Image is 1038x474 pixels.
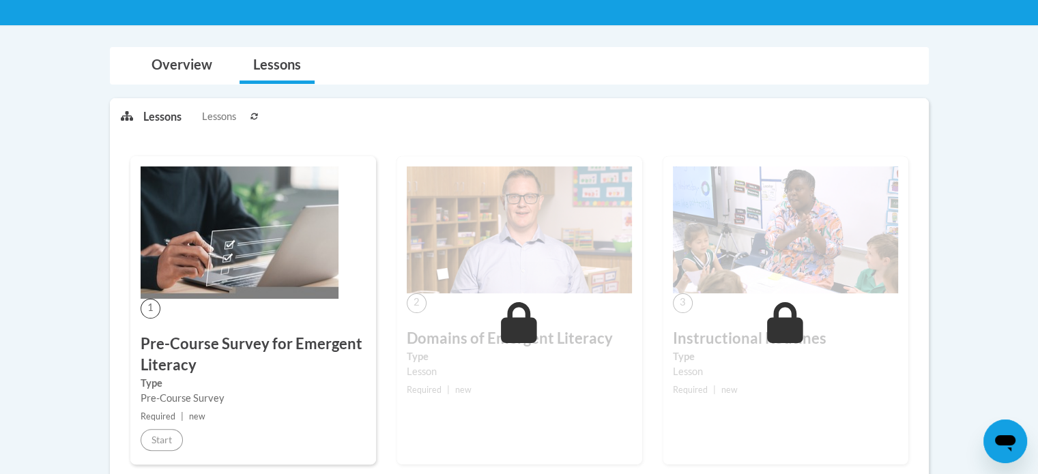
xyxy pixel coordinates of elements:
[407,364,632,379] div: Lesson
[673,349,898,364] label: Type
[673,328,898,349] h3: Instructional Routines
[202,109,236,124] span: Lessons
[713,385,716,395] span: |
[407,328,632,349] h3: Domains of Emergent Literacy
[141,391,366,406] div: Pre-Course Survey
[673,364,898,379] div: Lesson
[141,411,175,421] span: Required
[141,429,183,451] button: Start
[983,419,1027,463] iframe: Button to launch messaging window
[447,385,450,395] span: |
[455,385,472,395] span: new
[407,349,632,364] label: Type
[407,166,632,293] img: Course Image
[240,48,315,84] a: Lessons
[673,293,693,313] span: 3
[721,385,738,395] span: new
[141,376,366,391] label: Type
[141,166,338,299] img: Course Image
[407,385,442,395] span: Required
[141,299,160,319] span: 1
[407,293,427,313] span: 2
[673,385,708,395] span: Required
[673,166,898,293] img: Course Image
[138,48,226,84] a: Overview
[143,109,182,124] p: Lessons
[181,411,184,421] span: |
[141,334,366,376] h3: Pre-Course Survey for Emergent Literacy
[189,411,205,421] span: new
